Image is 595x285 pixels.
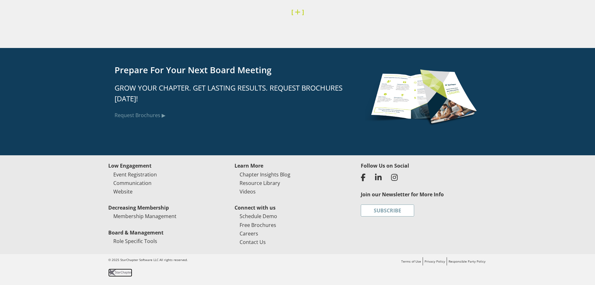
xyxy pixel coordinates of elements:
[240,230,258,237] a: Careers
[235,162,263,169] strong: Learn More
[235,204,276,211] strong: Connect with us
[113,180,152,187] a: Communication
[115,83,342,104] span: Grow Your Chapter. Get Lasting Results. Request Brochures [DATE]!
[240,239,266,246] a: Contact Us
[115,64,352,77] h3: Prepare for Your Next Board Meeting
[115,112,165,119] a: Request Brochures ▶
[113,188,133,195] a: Website
[361,205,414,217] a: Subscribe
[240,213,277,220] a: Schedule Demo
[240,188,256,195] a: Videos
[108,269,132,276] img: Online Meeting Registration - Membership Management - Event Management for Associations with loca...
[365,64,481,129] img: StarChapter Brochure
[302,8,304,16] strong: ]
[425,259,445,264] a: Privacy Policy
[108,162,152,169] strong: Low Engagement
[291,8,293,16] strong: [
[108,204,169,211] strong: Decreasing Membership
[361,162,409,169] strong: Follow Us on Social
[108,229,164,236] strong: Board & Management
[113,213,176,220] a: Membership Management
[108,257,298,263] p: © 2025 StarChapter Software LLC All rights reserved.
[240,171,290,178] a: Chapter Insights Blog
[401,259,421,264] a: Terms of Use
[240,222,276,229] a: Free Brochures
[113,171,157,178] a: Event Registration
[240,180,280,187] a: Resource Library
[449,259,485,264] a: Responsible Party Policy
[361,191,444,198] strong: Join our Newsletter for More Info
[113,238,157,245] a: Role Specific Tools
